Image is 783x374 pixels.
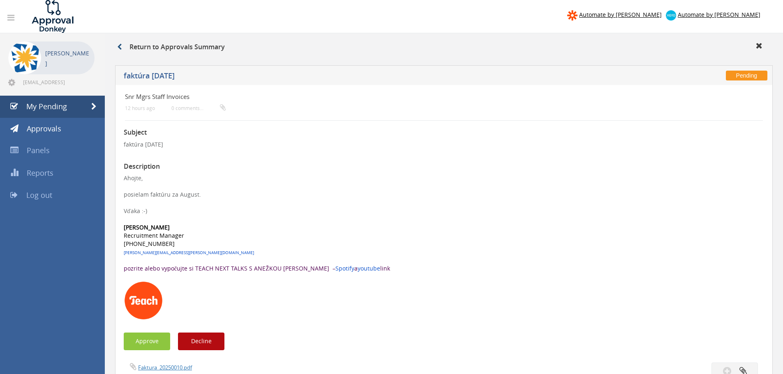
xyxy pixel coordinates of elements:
span: Reports [27,168,53,178]
a: Spotify [335,264,354,272]
button: Approve [124,333,170,350]
div: pozrite alebo vypočujte si TEACH NEXT TALKS S ANEŽKOU [PERSON_NAME] – a link [124,264,764,273]
span: Automate by [PERSON_NAME] [678,11,760,18]
font: Recruitment Manager [124,232,184,239]
span: [EMAIL_ADDRESS][DOMAIN_NAME] [23,79,93,85]
h5: faktúra [DATE] [124,72,573,82]
small: 12 hours ago [125,105,155,111]
h3: Description [124,163,764,170]
a: youtube [358,264,380,272]
div: posielam faktúru za August. Vďaka :-) [124,190,764,215]
span: Log out [26,190,52,200]
span: Automate by [PERSON_NAME] [579,11,662,18]
button: Decline [178,333,224,350]
span: Panels [27,145,50,155]
div: Ahojte, [124,174,764,182]
h3: Subject [124,129,764,136]
a: Faktura_20250010.pdf [138,364,192,371]
img: xero-logo.png [666,10,676,21]
img: zapier-logomark.png [567,10,577,21]
a: [PERSON_NAME][EMAIL_ADDRESS][PERSON_NAME][DOMAIN_NAME] [124,250,254,255]
span: Pending [726,71,767,80]
span: My Pending [26,101,67,111]
h3: Return to Approvals Summary [117,44,225,51]
font: [PHONE_NUMBER] [124,240,175,248]
small: 0 comments... [171,105,226,111]
span: Approvals [27,124,61,133]
p: [PERSON_NAME] [45,48,90,69]
p: faktúra [DATE] [124,140,764,149]
h4: Snr Mgrs Staff Invoices [125,93,656,100]
font: [PERSON_NAME] [124,223,170,231]
img: AIorK4xum92ULl6MfEC87BzxdKPd066n-_wody-wG3DD6EcpWWQSs4h78O4xkKOQr1XycK7x_tLcvPo [124,281,163,320]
